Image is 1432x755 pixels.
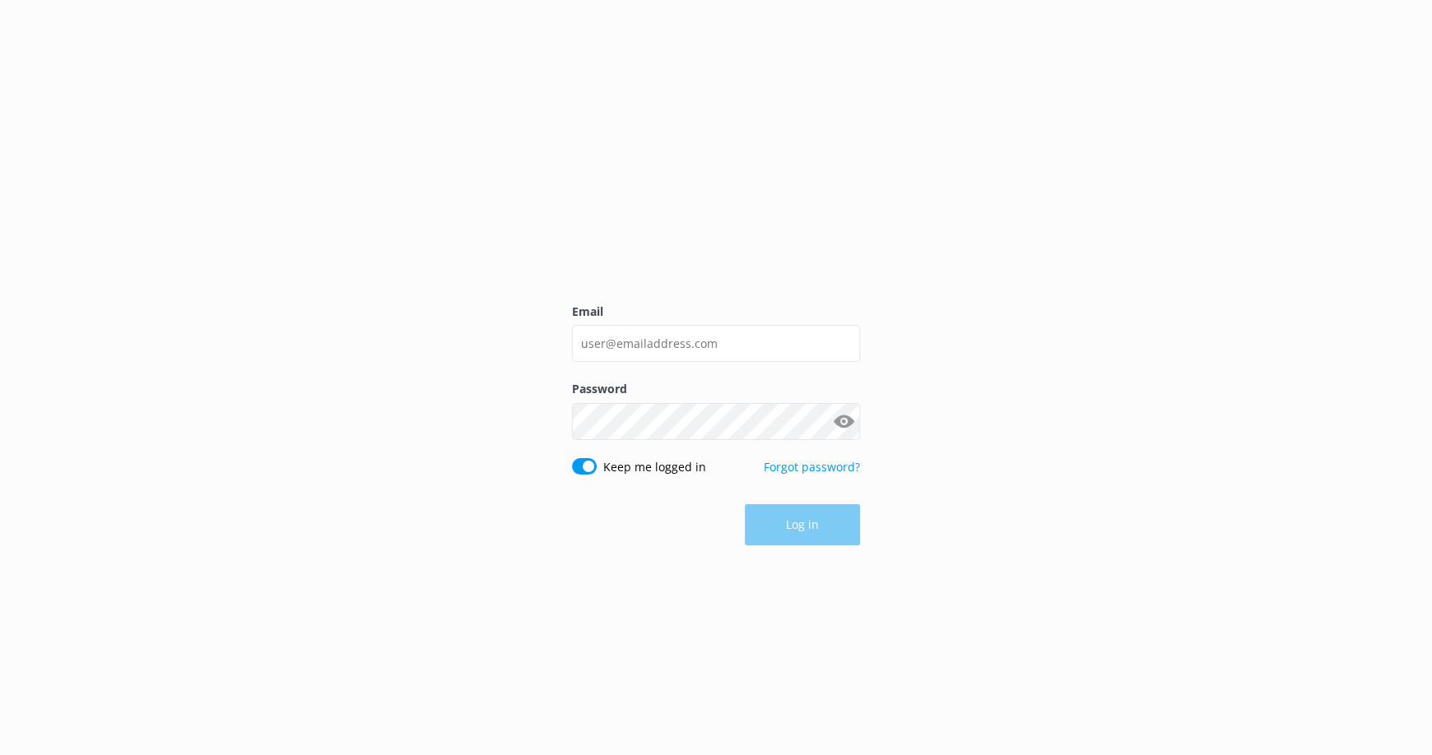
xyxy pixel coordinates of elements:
input: user@emailaddress.com [572,325,860,362]
button: Show password [827,405,860,438]
label: Email [572,303,860,321]
label: Password [572,380,860,398]
label: Keep me logged in [603,458,706,476]
a: Forgot password? [764,459,860,475]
